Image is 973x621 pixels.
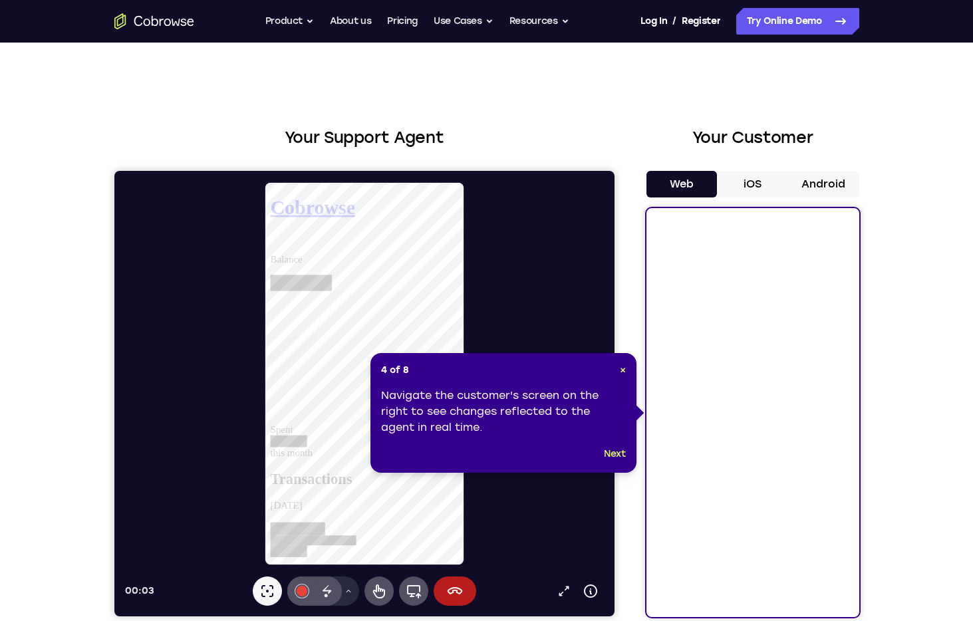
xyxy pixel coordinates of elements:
[620,364,626,376] span: ×
[198,406,227,435] button: Disappearing ink
[646,126,859,150] h2: Your Customer
[265,8,315,35] button: Product
[434,8,493,35] button: Use Cases
[788,171,859,197] button: Android
[138,406,168,435] button: Laser pointer
[640,8,667,35] a: Log In
[387,8,418,35] a: Pricing
[381,388,626,435] div: Navigate the customer's screen on the right to see changes reflected to the agent in real time.
[717,171,788,197] button: iOS
[436,407,463,434] a: Popout
[381,364,409,377] span: 4 of 8
[736,8,859,35] a: Try Online Demo
[463,407,489,434] button: Device info
[250,406,279,435] button: Remote control
[682,8,720,35] a: Register
[646,171,718,197] button: Web
[173,406,202,435] button: Annotations color
[319,406,362,435] button: End session
[620,364,626,377] button: Close Tour
[285,406,314,435] button: Full device
[509,8,569,35] button: Resources
[672,13,676,29] span: /
[114,13,194,29] a: Go to the home page
[604,446,626,462] button: Next
[330,8,371,35] a: About us
[114,126,615,150] h2: Your Support Agent
[223,406,245,435] button: Drawing tools menu
[114,171,615,616] iframe: Agent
